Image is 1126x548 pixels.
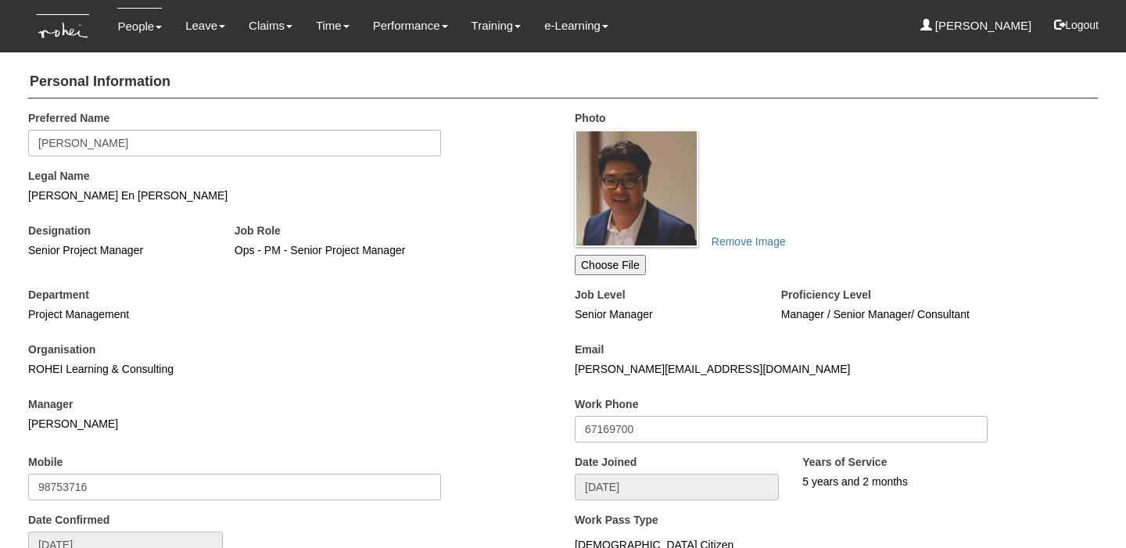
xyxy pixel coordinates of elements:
[316,8,350,44] a: Time
[575,287,626,303] label: Job Level
[802,474,1052,489] div: 5 years and 2 months
[185,8,225,44] a: Leave
[575,255,646,275] input: Choose File
[575,361,988,377] p: [PERSON_NAME][EMAIL_ADDRESS][DOMAIN_NAME]
[1043,6,1110,44] button: Logout
[802,454,887,470] label: Years of Service
[544,8,608,44] a: e-Learning
[575,306,769,322] p: Senior Manager
[28,512,109,528] label: Date Confirmed
[28,287,89,303] label: Department
[575,454,637,470] label: Date Joined
[28,416,441,432] p: [PERSON_NAME]
[235,242,429,258] p: Ops - PM - Senior Project Manager
[28,454,63,470] label: Mobile
[249,8,292,44] a: Claims
[373,8,448,44] a: Performance
[575,396,638,412] label: Work Phone
[781,287,871,303] label: Proficiency Level
[28,306,441,322] p: Project Management
[28,66,1098,98] h4: Personal Information
[575,110,606,126] label: Photo
[472,8,522,44] a: Training
[575,512,658,528] label: Work Pass Type
[28,396,74,412] label: Manager
[28,242,223,258] p: Senior Project Manager
[28,223,91,238] label: Designation
[117,8,162,45] a: People
[781,306,976,322] p: Manager / Senior Manager/ Consultant
[28,168,90,184] label: Legal Name
[28,342,95,357] label: Organisation
[920,8,1032,44] a: [PERSON_NAME]
[235,223,281,238] label: Job Role
[575,342,604,357] label: Email
[575,130,698,247] img: 2Q==
[28,188,441,203] p: [PERSON_NAME] En [PERSON_NAME]
[701,228,796,255] a: Remove Image
[28,110,109,126] label: Preferred Name
[28,361,441,377] p: ROHEI Learning & Consulting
